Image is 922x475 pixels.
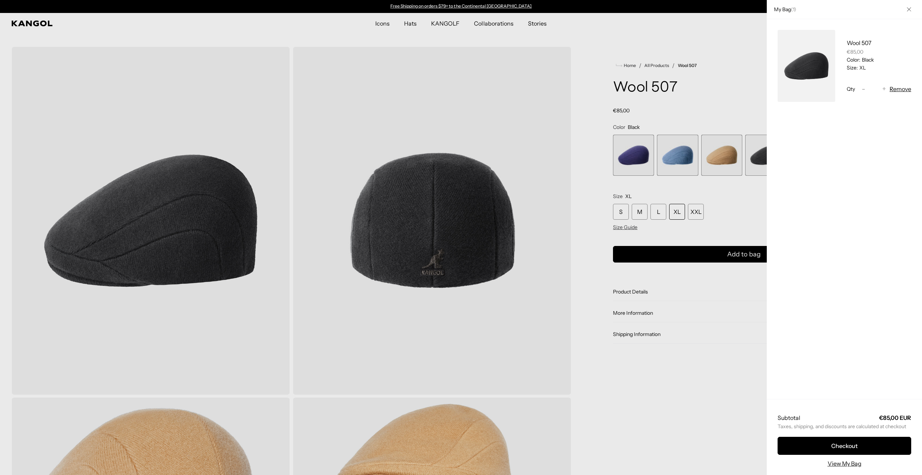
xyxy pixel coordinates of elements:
[860,57,874,63] dd: Black
[879,414,911,421] strong: €85,00 EUR
[858,85,869,93] button: -
[869,85,879,93] input: Quantity for Wool 507
[828,459,861,468] a: View My Bag
[847,86,855,92] span: Qty
[778,414,800,422] h2: Subtotal
[770,6,796,13] h2: My Bag
[847,64,858,71] dt: Size:
[778,437,911,455] button: Checkout
[791,6,796,13] span: ( )
[858,64,866,71] dd: XL
[847,49,911,55] div: €85,00
[890,85,911,93] button: Remove Wool 507 - Black / XL
[862,84,865,94] span: -
[882,84,886,94] span: +
[793,6,794,13] span: 1
[847,57,860,63] dt: Color:
[847,39,872,46] a: Wool 507
[778,423,911,430] small: Taxes, shipping, and discounts are calculated at checkout
[879,85,890,93] button: +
